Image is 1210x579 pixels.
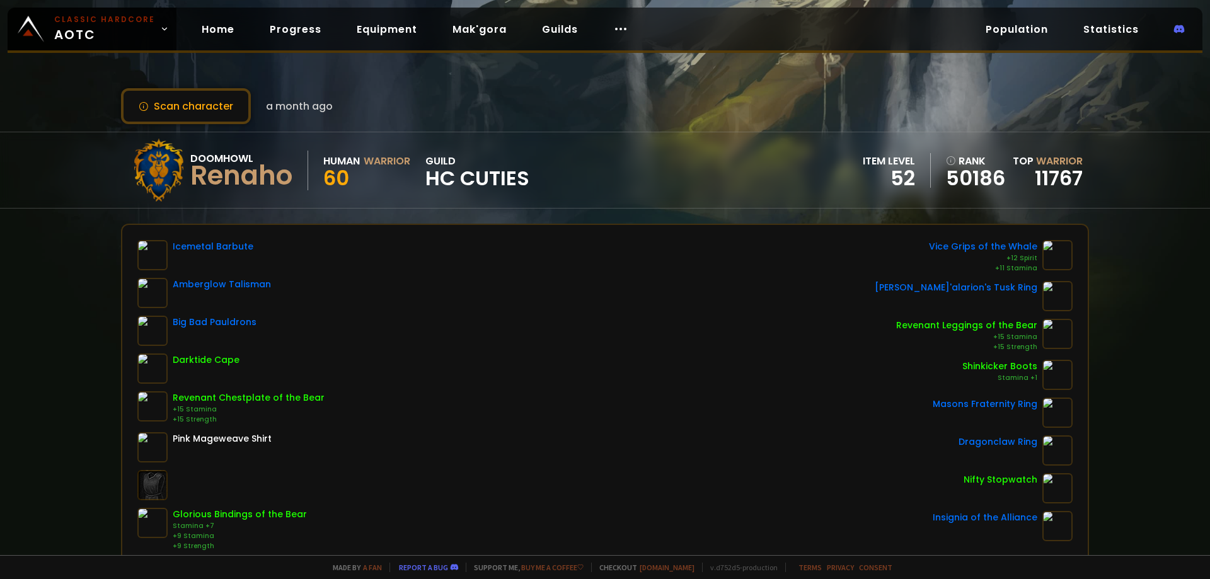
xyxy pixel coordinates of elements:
[1042,435,1073,466] img: item-10710
[933,398,1037,411] div: Masons Fraternity Ring
[173,240,253,253] div: Icemetal Barbute
[323,164,349,192] span: 60
[798,563,822,572] a: Terms
[137,316,168,346] img: item-9476
[1036,154,1083,168] span: Warrior
[929,263,1037,273] div: +11 Stamina
[137,432,168,462] img: item-10055
[1013,153,1083,169] div: Top
[173,432,272,445] div: Pink Mageweave Shirt
[1035,164,1083,192] a: 11767
[137,391,168,421] img: item-10128
[363,563,382,572] a: a fan
[173,353,239,367] div: Darktide Cape
[54,14,155,25] small: Classic Hardcore
[121,88,251,124] button: Scan character
[173,391,325,404] div: Revenant Chestplate of the Bear
[54,14,155,44] span: AOTC
[962,373,1037,383] div: Stamina +1
[364,153,410,169] div: Warrior
[959,435,1037,449] div: Dragonclaw Ring
[442,16,517,42] a: Mak'gora
[266,98,333,114] span: a month ago
[173,278,271,291] div: Amberglow Talisman
[896,319,1037,332] div: Revenant Leggings of the Bear
[1042,240,1073,270] img: item-9640
[425,153,529,188] div: guild
[1042,281,1073,311] img: item-10798
[173,508,307,521] div: Glorious Bindings of the Bear
[929,240,1037,253] div: Vice Grips of the Whale
[192,16,245,42] a: Home
[875,281,1037,294] div: [PERSON_NAME]'alarion's Tusk Ring
[929,253,1037,263] div: +12 Spirit
[1042,360,1073,390] img: item-9637
[1042,398,1073,428] img: item-9533
[946,169,1005,188] a: 50186
[521,563,584,572] a: Buy me a coffee
[173,531,307,541] div: +9 Stamina
[532,16,588,42] a: Guilds
[1073,16,1149,42] a: Statistics
[933,511,1037,524] div: Insignia of the Alliance
[190,151,292,166] div: Doomhowl
[946,153,1005,169] div: rank
[896,342,1037,352] div: +15 Strength
[466,563,584,572] span: Support me,
[137,353,168,384] img: item-4114
[1042,511,1073,541] img: item-209616
[173,415,325,425] div: +15 Strength
[325,563,382,572] span: Made by
[173,541,307,551] div: +9 Strength
[702,563,778,572] span: v. d752d5 - production
[399,563,448,572] a: Report a bug
[137,240,168,270] img: item-10763
[896,332,1037,342] div: +15 Stamina
[964,473,1037,486] div: Nifty Stopwatch
[591,563,694,572] span: Checkout
[425,169,529,188] span: HC Cuties
[863,169,915,188] div: 52
[173,521,307,531] div: Stamina +7
[347,16,427,42] a: Equipment
[827,563,854,572] a: Privacy
[173,404,325,415] div: +15 Stamina
[137,508,168,538] img: item-14974
[260,16,331,42] a: Progress
[173,316,256,329] div: Big Bad Pauldrons
[976,16,1058,42] a: Population
[8,8,176,50] a: Classic HardcoreAOTC
[1042,473,1073,503] img: item-2820
[859,563,892,572] a: Consent
[1042,319,1073,349] img: item-10133
[190,166,292,185] div: Renaho
[962,360,1037,373] div: Shinkicker Boots
[323,153,360,169] div: Human
[863,153,915,169] div: item level
[640,563,694,572] a: [DOMAIN_NAME]
[137,278,168,308] img: item-10824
